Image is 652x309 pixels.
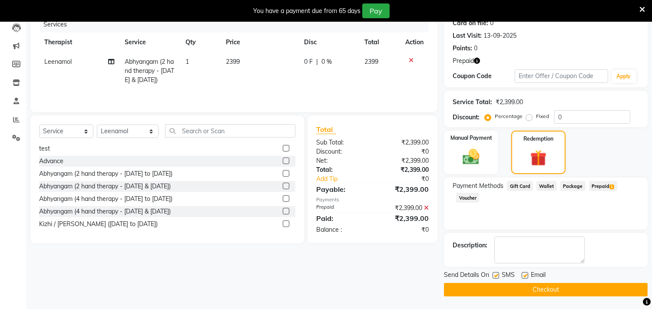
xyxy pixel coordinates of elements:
div: Services [40,16,435,33]
div: Last Visit: [453,31,482,40]
span: 0 F [304,57,313,66]
div: ₹2,399.00 [373,204,436,213]
div: ₹2,399.00 [373,138,436,147]
div: You have a payment due from 65 days [253,7,361,16]
th: Total [359,33,400,52]
div: Abhyangam (2 hand therapy - [DATE] to [DATE]) [39,169,172,178]
input: Enter Offer / Coupon Code [515,69,608,83]
img: _gift.svg [525,148,551,168]
th: Therapist [39,33,119,52]
div: Card on file: [453,19,488,28]
div: Description: [453,241,487,250]
span: 0 % [321,57,332,66]
span: Send Details On [444,270,489,281]
span: | [316,57,318,66]
button: Checkout [444,283,648,296]
span: 1 [609,184,614,190]
div: ₹2,399.00 [373,156,436,165]
span: Wallet [536,181,557,191]
div: Balance : [310,225,373,234]
div: Discount: [310,147,373,156]
div: Prepaid [310,204,373,213]
div: Sub Total: [310,138,373,147]
span: SMS [502,270,515,281]
div: ₹0 [383,174,436,184]
div: ₹2,399.00 [373,213,436,224]
div: ₹2,399.00 [496,98,523,107]
div: test [39,144,50,153]
div: 13-09-2025 [483,31,516,40]
span: Total [316,125,336,134]
span: Email [531,270,546,281]
th: Service [119,33,180,52]
div: Paid: [310,213,373,224]
label: Fixed [536,112,549,120]
div: Coupon Code [453,72,515,81]
div: Payments [316,196,429,204]
label: Percentage [495,112,523,120]
a: Add Tip [310,174,383,184]
label: Manual Payment [450,134,492,142]
th: Disc [299,33,359,52]
button: Apply [612,70,636,83]
div: ₹0 [373,225,436,234]
span: Payment Methods [453,181,503,191]
div: ₹2,399.00 [373,165,436,174]
span: Prepaid [589,181,617,191]
span: Package [560,181,586,191]
span: Prepaid [453,56,474,66]
div: 0 [474,44,477,53]
span: Leenamol [44,58,72,66]
div: Payable: [310,184,373,194]
div: Net: [310,156,373,165]
span: Gift Card [507,181,533,191]
div: Abhyangam (4 hand therapy - [DATE] to [DATE]) [39,194,172,204]
span: 2399 [364,58,378,66]
th: Qty [180,33,221,52]
div: Discount: [453,113,480,122]
div: Total: [310,165,373,174]
div: ₹0 [373,147,436,156]
span: 2399 [226,58,240,66]
label: Redemption [523,135,553,143]
div: Advance [39,157,63,166]
th: Price [221,33,299,52]
div: Abhyangam (4 hand therapy - [DATE] & [DATE]) [39,207,171,216]
input: Search or Scan [165,124,295,138]
span: 1 [185,58,189,66]
button: Pay [362,3,390,18]
div: Kizhi / [PERSON_NAME] ([DATE] to [DATE]) [39,220,158,229]
th: Action [400,33,429,52]
span: Voucher [456,193,479,203]
div: Points: [453,44,472,53]
div: 0 [490,19,493,28]
div: Service Total: [453,98,492,107]
img: _cash.svg [457,147,485,167]
span: Abhyangam (2 hand therapy - [DATE] & [DATE]) [125,58,174,84]
div: ₹2,399.00 [373,184,436,194]
div: Abhyangam (2 hand therapy - [DATE] & [DATE]) [39,182,171,191]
